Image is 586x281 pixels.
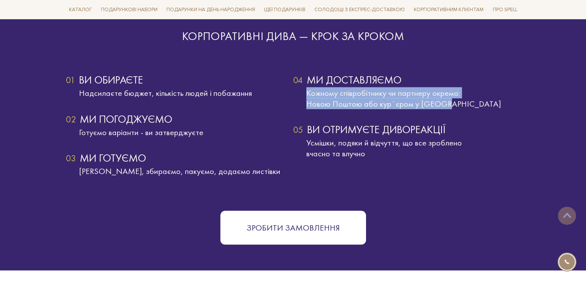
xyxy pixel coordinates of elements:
[311,3,408,16] a: Солодощі з експрес-доставкою
[66,87,293,98] div: Надсилаєте бюджет, кількість людей і побажання
[66,4,95,16] a: Каталог
[66,114,293,124] div: Ми погоджуємо
[163,4,258,16] a: Подарунки на День народження
[220,210,366,245] button: Зробити замовлення
[66,127,293,137] div: Готуємо варіанти - ви затверджуєте
[98,4,161,16] a: Подарункові набори
[293,87,521,109] div: Кожному співробітнику чи партнеру окремо: Новою Поштою або курʼєром у [GEOGRAPHIC_DATA]
[293,124,303,135] span: 05
[66,74,293,85] div: Ви обираєте
[66,74,75,85] span: 01
[116,28,470,43] div: Корпоративні дива — крок за кроком
[411,4,487,16] a: Корпоративним клієнтам
[261,4,309,16] a: Ідеї подарунків
[293,74,303,85] span: 04
[66,152,76,163] span: 03
[66,166,293,176] div: [PERSON_NAME], збираємо, пакуємо, додаємо листівки
[293,124,521,135] div: Ви отримуєте дивореакції
[66,152,293,163] div: Ми готуємо
[489,4,520,16] a: Про Spell
[66,114,76,124] span: 02
[293,137,521,158] div: Усмішки, подяки й відчуття, що все зроблено вчасно та влучно
[293,74,521,85] div: Ми доставляємо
